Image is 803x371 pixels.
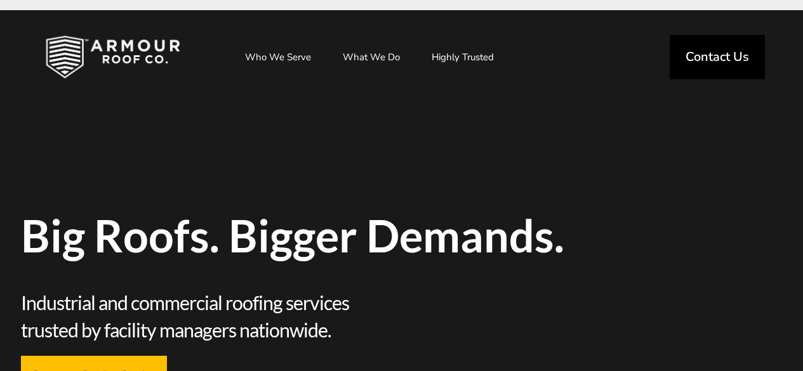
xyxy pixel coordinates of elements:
span: Big Roofs. Bigger Demands. [21,213,783,257]
a: Contact Us [670,35,765,79]
a: What We Do [330,41,413,73]
a: Highly Trusted [419,41,507,73]
span: Industrial and commercial roofing services trusted by facility managers nationwide. [21,289,402,343]
a: Who We Serve [232,41,324,73]
img: Industrial and Commercial Roofing Company | Armour Roof Co. [25,25,201,89]
span: Contact Us [686,51,749,63]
